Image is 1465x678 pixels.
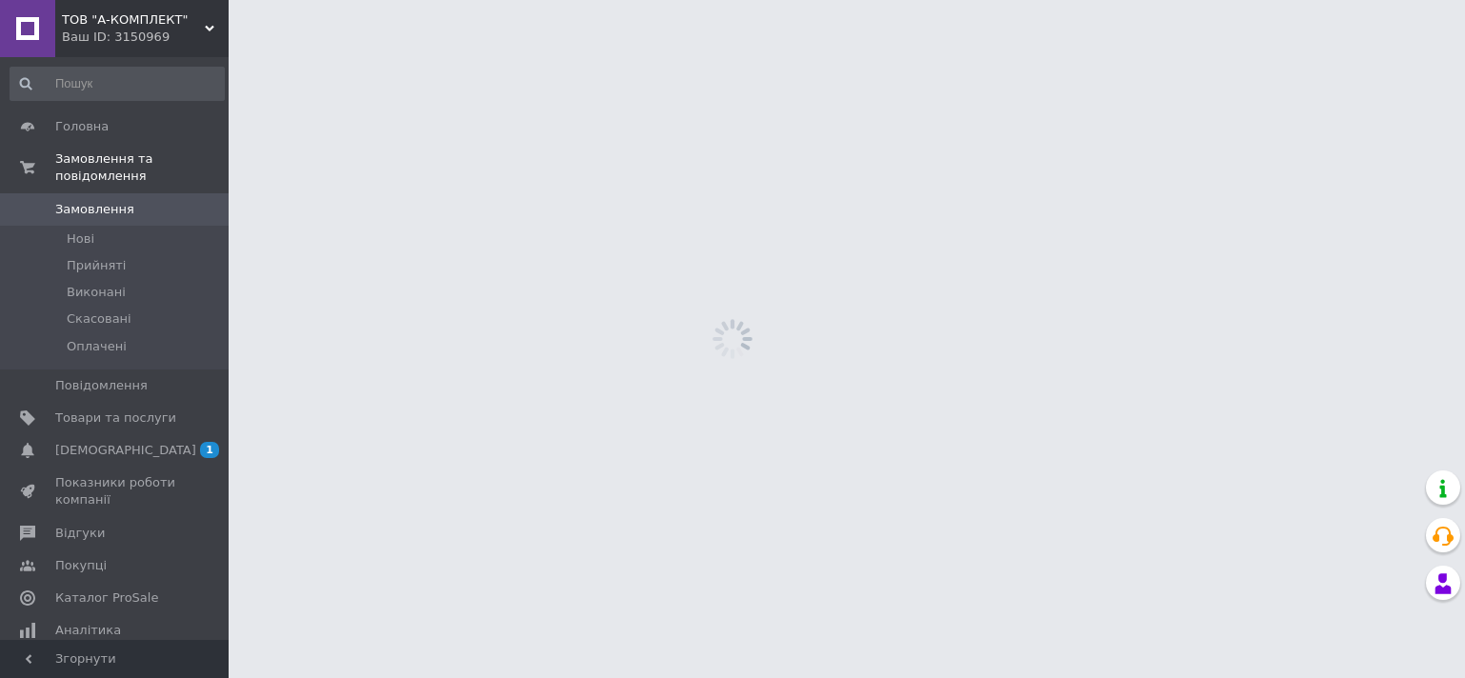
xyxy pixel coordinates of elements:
span: Скасовані [67,310,131,328]
span: [DEMOGRAPHIC_DATA] [55,442,196,459]
span: Замовлення та повідомлення [55,150,229,185]
span: Каталог ProSale [55,589,158,607]
span: 1 [200,442,219,458]
span: Повідомлення [55,377,148,394]
input: Пошук [10,67,225,101]
span: Прийняті [67,257,126,274]
span: Виконані [67,284,126,301]
span: Покупці [55,557,107,574]
div: Ваш ID: 3150969 [62,29,229,46]
span: Відгуки [55,525,105,542]
span: Головна [55,118,109,135]
span: Оплачені [67,338,127,355]
span: ТОВ "А-КОМПЛЕКТ" [62,11,205,29]
span: Замовлення [55,201,134,218]
span: Аналітика [55,622,121,639]
span: Товари та послуги [55,409,176,427]
span: Нові [67,230,94,248]
span: Показники роботи компанії [55,474,176,508]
